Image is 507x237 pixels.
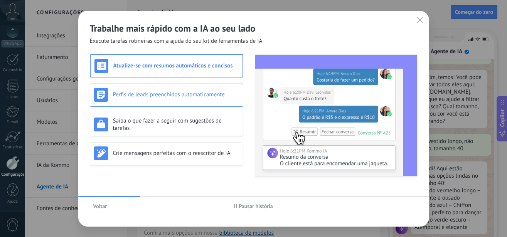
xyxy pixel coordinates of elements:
h2: Trabalhe mais rápido com a IA ao seu lado [90,22,418,34]
h3: Perfis de leads preenchidos automaticamente [113,91,239,98]
span: Pausar história [239,203,273,209]
button: Pausar história [231,200,276,212]
button: Voltar [90,200,111,212]
span: Voltar [93,203,107,209]
span: Execute tarefas rotineiras com a ajuda do seu kit de ferramentas de IA [90,37,263,45]
h3: Crie mensagens perfeitas com o reescritor de IA [113,150,239,157]
h3: Atualize-se com resumos automáticos e concisos [113,62,239,69]
h3: Saiba o que fazer a seguir com sugestões de tarefas [113,117,239,132]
